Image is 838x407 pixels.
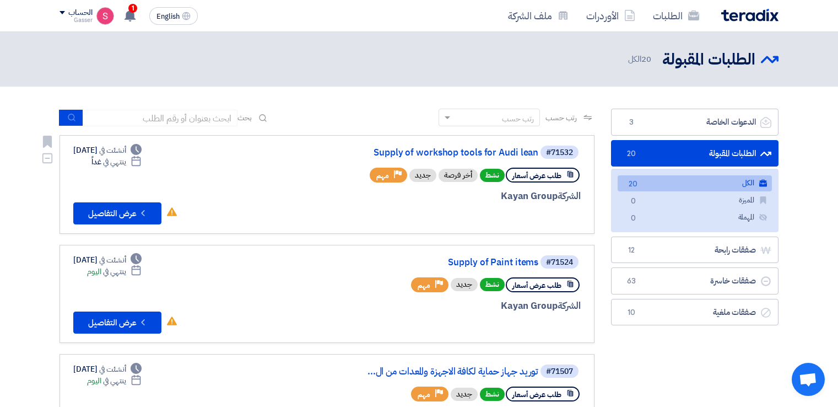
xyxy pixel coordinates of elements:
span: ينتهي في [103,375,126,387]
span: طلب عرض أسعار [512,170,561,181]
span: مهم [376,170,389,181]
span: نشط [480,169,505,182]
div: اليوم [87,266,142,277]
div: رتب حسب [502,113,534,125]
div: الحساب [68,8,92,18]
div: [DATE] [73,254,142,266]
div: جديد [451,278,478,291]
a: صفقات ملغية10 [611,299,778,326]
span: طلب عرض أسعار [512,389,561,400]
a: Supply of Paint items [318,258,538,267]
h2: الطلبات المقبولة [662,49,755,71]
div: Kayan Group [316,189,581,203]
a: الكل [618,175,772,191]
div: #71507 [546,368,573,376]
span: نشط [480,388,505,401]
span: الشركة [558,189,581,203]
span: 10 [625,307,638,318]
a: الدعوات الخاصة3 [611,109,778,136]
span: 3 [625,117,638,128]
div: [DATE] [73,363,142,375]
input: ابحث بعنوان أو رقم الطلب [83,110,237,126]
div: جديد [409,169,436,182]
a: المهملة [618,210,772,226]
img: unnamed_1748516558010.png [96,7,114,25]
span: طلب عرض أسعار [512,280,561,291]
a: الطلبات المقبولة20 [611,140,778,167]
div: #71532 [546,149,573,157]
span: 20 [641,53,651,65]
div: #71524 [546,259,573,266]
a: صفقات رابحة12 [611,237,778,264]
span: بحث [237,112,252,124]
span: ينتهي في [103,266,126,277]
span: 0 [626,196,640,207]
button: عرض التفاصيل [73,312,161,334]
span: 12 [625,245,638,256]
a: ملف الشركة [499,3,577,29]
div: اليوم [87,375,142,387]
img: Teradix logo [721,9,778,22]
span: أنشئت في [99,254,126,266]
span: 0 [626,213,640,224]
a: المميزة [618,192,772,208]
div: أخر فرصة [439,169,478,182]
a: الطلبات [644,3,708,29]
button: English [149,7,198,25]
span: English [156,13,180,20]
div: Kayan Group [316,299,581,313]
div: Gasser [60,17,92,23]
a: الأوردرات [577,3,644,29]
div: غداً [91,156,142,168]
a: Supply of workshop tools for Audi lean [318,148,538,158]
span: نشط [480,278,505,291]
span: الشركة [558,299,581,313]
span: رتب حسب [545,112,577,124]
span: ينتهي في [103,156,126,168]
span: 1 [128,4,137,13]
a: توريد جهاز حماية لكافة الاجهزة والمعدات من ال... [318,367,538,377]
span: أنشئت في [99,144,126,156]
div: جديد [451,388,478,401]
span: مهم [418,280,430,291]
div: Open chat [792,363,825,396]
span: 20 [625,148,638,159]
span: الكل [628,53,653,66]
span: أنشئت في [99,363,126,375]
a: صفقات خاسرة63 [611,267,778,294]
span: مهم [418,389,430,400]
span: 63 [625,276,638,287]
button: عرض التفاصيل [73,202,161,224]
span: 20 [626,179,640,190]
div: [DATE] [73,144,142,156]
